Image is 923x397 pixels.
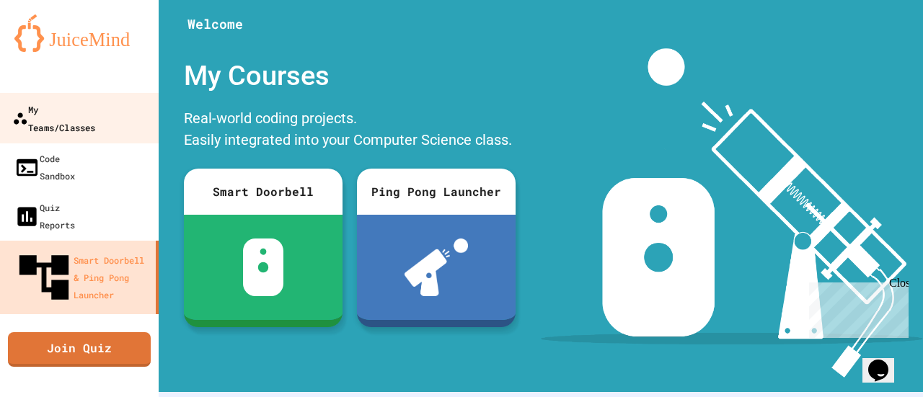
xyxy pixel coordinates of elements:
div: Code Sandbox [14,150,75,184]
div: My Teams/Classes [12,100,95,135]
iframe: chat widget [803,277,909,338]
img: sdb-white.svg [243,238,284,296]
img: logo-orange.svg [14,14,144,52]
iframe: chat widget [862,339,909,383]
img: banner-image-my-projects.png [541,48,923,378]
div: Chat with us now!Close [6,6,100,92]
div: Smart Doorbell [184,169,343,215]
div: Real-world coding projects. Easily integrated into your Computer Science class. [177,104,523,158]
div: Quiz Reports [14,199,75,233]
div: Ping Pong Launcher [357,169,516,215]
img: ppl-with-ball.png [405,238,469,296]
div: My Courses [177,48,523,104]
div: Smart Doorbell & Ping Pong Launcher [14,248,150,307]
a: Join Quiz [8,332,151,367]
